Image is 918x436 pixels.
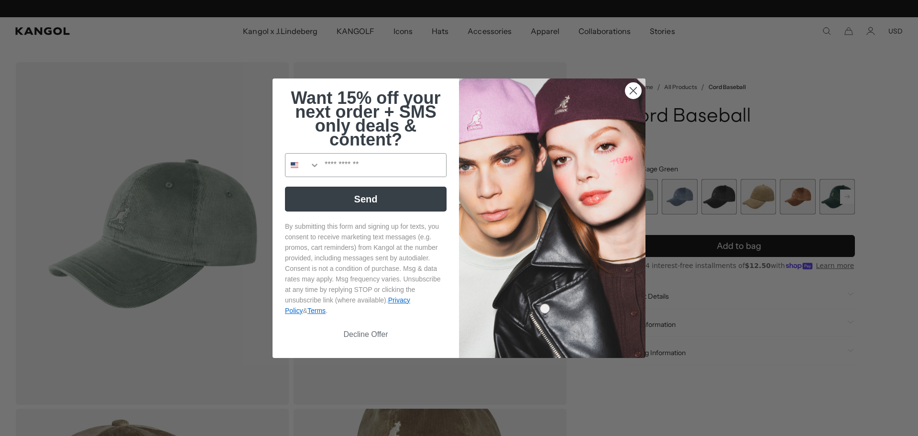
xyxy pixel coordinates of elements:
button: Close dialog [625,82,642,99]
button: Decline Offer [285,325,447,344]
button: Search Countries [285,154,320,177]
a: Terms [307,307,326,314]
img: 4fd34567-b031-494e-b820-426212470989.jpeg [459,78,645,358]
p: By submitting this form and signing up for texts, you consent to receive marketing text messages ... [285,221,447,316]
button: Send [285,187,447,212]
img: United States [291,161,298,169]
input: Phone Number [320,154,446,177]
span: Want 15% off your next order + SMS only deals & content? [291,88,440,149]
